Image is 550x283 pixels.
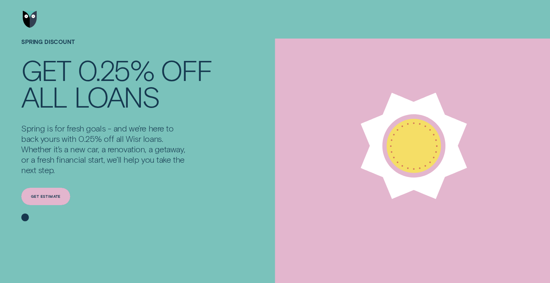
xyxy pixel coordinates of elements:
[21,123,188,175] p: Spring is for fresh goals - and we’re here to back yours with 0.25% off all Wisr loans. Whether i...
[31,195,61,198] div: Get estimate
[74,83,159,110] div: loans
[21,56,71,83] div: Get
[78,56,154,83] div: 0.25%
[21,83,67,110] div: all
[23,11,37,28] img: Wisr
[21,39,212,56] h1: SPRING DISCOUNT
[21,188,70,205] a: Get estimate
[161,56,212,83] div: off
[21,56,212,110] h4: Get 0.25% off all loans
